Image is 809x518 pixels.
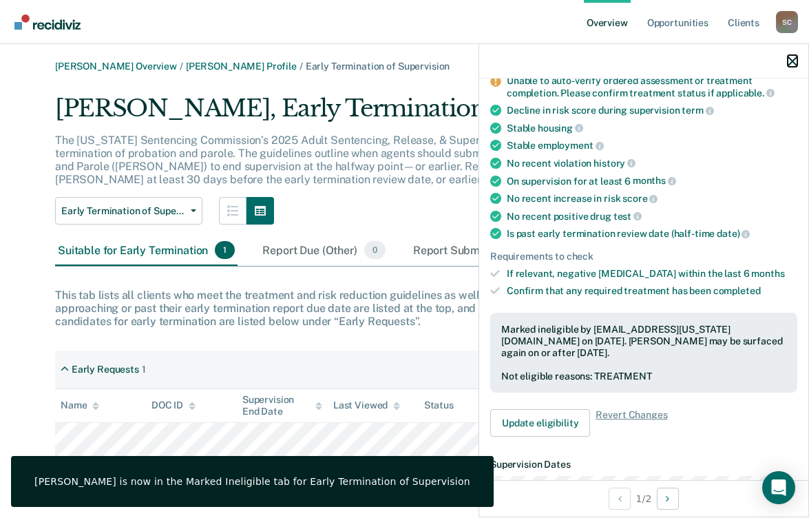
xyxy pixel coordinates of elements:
[490,251,797,262] div: Requirements to check
[151,400,196,411] div: DOC ID
[424,400,454,411] div: Status
[306,61,450,72] span: Early Termination of Supervision
[55,134,749,187] p: The [US_STATE] Sentencing Commission’s 2025 Adult Sentencing, Release, & Supervision Guidelines e...
[61,400,99,411] div: Name
[333,400,400,411] div: Last Viewed
[34,475,470,488] div: [PERSON_NAME] is now in the Marked Ineligible tab for Early Termination of Supervision
[177,61,186,72] span: /
[507,285,797,297] div: Confirm that any required treatment has been
[762,471,795,504] div: Open Intercom Messenger
[410,236,534,266] div: Report Submitted
[613,211,642,222] span: test
[717,228,750,239] span: date)
[538,140,603,151] span: employment
[507,227,797,240] div: Is past early termination review date (half-time
[507,157,797,169] div: No recent violation
[593,158,635,169] span: history
[501,371,786,382] div: Not eligible reasons: TREATMENT
[507,139,797,152] div: Stable
[490,459,797,470] dt: Supervision Dates
[490,409,590,437] button: Update eligibility
[609,488,631,510] button: Previous Opportunity
[14,14,81,30] img: Recidiviz
[242,394,322,417] div: Supervision End Date
[507,192,797,205] div: No recent increase in risk
[364,241,386,259] span: 0
[776,11,798,33] button: Profile dropdown button
[507,122,797,134] div: Stable
[596,409,667,437] span: Revert Changes
[507,210,797,222] div: No recent positive drug
[538,123,583,134] span: housing
[682,105,713,116] span: term
[72,364,139,375] div: Early Requests
[186,61,297,72] a: [PERSON_NAME] Profile
[507,268,797,280] div: If relevant, negative [MEDICAL_DATA] within the last 6
[507,175,797,187] div: On supervision for at least 6
[713,285,761,296] span: completed
[507,104,797,116] div: Decline in risk score during supervision
[55,289,754,329] div: This tab lists all clients who meet the treatment and risk reduction guidelines as well as the st...
[55,94,754,134] div: [PERSON_NAME], Early Termination of Supervision
[751,268,784,279] span: months
[55,61,177,72] a: [PERSON_NAME] Overview
[633,175,676,186] span: months
[142,364,146,375] div: 1
[776,11,798,33] div: S C
[297,61,306,72] span: /
[479,480,808,517] div: 1 / 2
[215,241,235,259] span: 1
[55,236,238,266] div: Suitable for Early Termination
[501,324,786,358] div: Marked ineligible by [EMAIL_ADDRESS][US_STATE][DOMAIN_NAME] on [DATE]. [PERSON_NAME] may be surfa...
[622,193,658,204] span: score
[657,488,679,510] button: Next Opportunity
[507,75,797,99] div: Unable to auto-verify ordered assessment or treatment completion. Please confirm treatment status...
[260,236,388,266] div: Report Due (Other)
[61,205,185,217] span: Early Termination of Supervision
